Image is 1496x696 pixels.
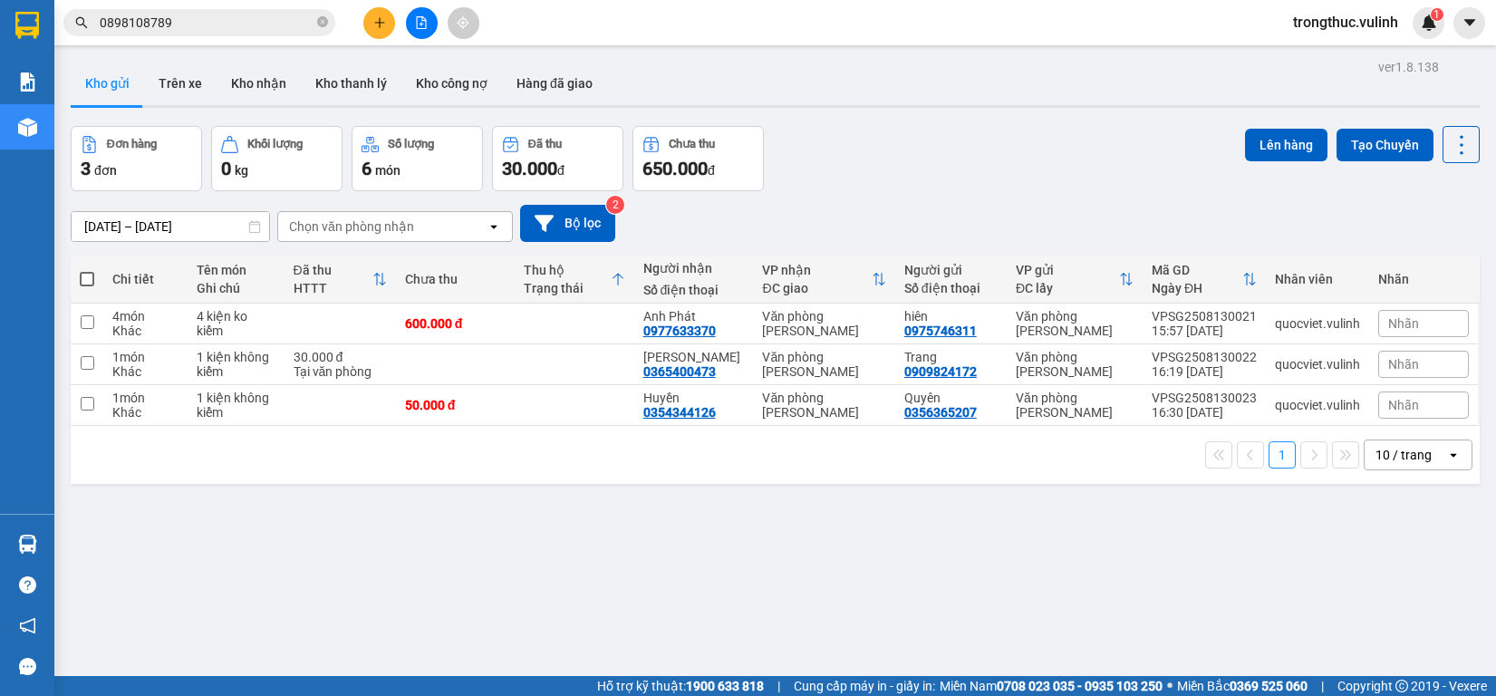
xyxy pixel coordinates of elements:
[643,261,745,275] div: Người nhận
[197,391,275,420] div: 1 kiện không kiểm
[1143,256,1266,304] th: Toggle SortBy
[1378,57,1439,77] div: ver 1.8.138
[1016,309,1134,338] div: Văn phòng [PERSON_NAME]
[643,350,745,364] div: Linh
[515,256,633,304] th: Toggle SortBy
[1230,679,1308,693] strong: 0369 525 060
[1388,398,1419,412] span: Nhãn
[107,138,157,150] div: Đơn hàng
[406,7,438,39] button: file-add
[940,676,1163,696] span: Miền Nam
[112,364,179,379] div: Khác
[1421,14,1437,31] img: icon-new-feature
[388,138,434,150] div: Số lượng
[643,364,716,379] div: 0365400473
[1279,11,1413,34] span: trongthuc.vulinh
[317,16,328,27] span: close-circle
[294,350,387,364] div: 30.000 đ
[19,617,36,634] span: notification
[1378,272,1469,286] div: Nhãn
[643,324,716,338] div: 0977633370
[1016,391,1134,420] div: Văn phòng [PERSON_NAME]
[72,212,269,241] input: Select a date range.
[1152,405,1257,420] div: 16:30 [DATE]
[643,283,745,297] div: Số điện thoại
[762,281,871,295] div: ĐC giao
[448,7,479,39] button: aim
[1152,281,1242,295] div: Ngày ĐH
[492,126,623,191] button: Đã thu30.000đ
[753,256,894,304] th: Toggle SortBy
[502,158,557,179] span: 30.000
[362,158,372,179] span: 6
[112,324,179,338] div: Khác
[904,263,998,277] div: Người gửi
[197,350,275,379] div: 1 kiện không kiểm
[762,391,885,420] div: Văn phòng [PERSON_NAME]
[1453,7,1485,39] button: caret-down
[669,138,715,150] div: Chưa thu
[19,576,36,594] span: question-circle
[904,309,998,324] div: hiên
[1431,8,1443,21] sup: 1
[528,138,562,150] div: Đã thu
[904,350,998,364] div: Trang
[221,158,231,179] span: 0
[94,163,117,178] span: đơn
[1446,448,1461,462] svg: open
[294,364,387,379] div: Tại văn phòng
[1388,357,1419,372] span: Nhãn
[294,263,372,277] div: Đã thu
[762,263,871,277] div: VP nhận
[794,676,935,696] span: Cung cấp máy in - giấy in:
[632,126,764,191] button: Chưa thu650.000đ
[1395,680,1408,692] span: copyright
[373,16,386,29] span: plus
[294,281,372,295] div: HTTT
[1016,350,1134,379] div: Văn phòng [PERSON_NAME]
[1167,682,1173,690] span: ⚪️
[904,364,977,379] div: 0909824172
[405,316,506,331] div: 600.000 đ
[606,196,624,214] sup: 2
[405,398,506,412] div: 50.000 đ
[762,350,885,379] div: Văn phòng [PERSON_NAME]
[401,62,502,105] button: Kho công nợ
[197,281,275,295] div: Ghi chú
[317,14,328,32] span: close-circle
[15,12,39,39] img: logo-vxr
[904,324,977,338] div: 0975746311
[18,535,37,554] img: warehouse-icon
[112,350,179,364] div: 1 món
[112,391,179,405] div: 1 món
[363,7,395,39] button: plus
[643,405,716,420] div: 0354344126
[487,219,501,234] svg: open
[71,126,202,191] button: Đơn hàng3đơn
[1269,441,1296,469] button: 1
[904,281,998,295] div: Số điện thoại
[997,679,1163,693] strong: 0708 023 035 - 0935 103 250
[112,272,179,286] div: Chi tiết
[1152,391,1257,405] div: VPSG2508130023
[762,309,885,338] div: Văn phòng [PERSON_NAME]
[777,676,780,696] span: |
[75,16,88,29] span: search
[285,256,396,304] th: Toggle SortBy
[18,118,37,137] img: warehouse-icon
[643,309,745,324] div: Anh Phát
[904,405,977,420] div: 0356365207
[1152,364,1257,379] div: 16:19 [DATE]
[1275,357,1360,372] div: quocviet.vulinh
[217,62,301,105] button: Kho nhận
[112,405,179,420] div: Khác
[405,272,506,286] div: Chưa thu
[144,62,217,105] button: Trên xe
[1337,129,1433,161] button: Tạo Chuyến
[352,126,483,191] button: Số lượng6món
[708,163,715,178] span: đ
[642,158,708,179] span: 650.000
[247,138,303,150] div: Khối lượng
[502,62,607,105] button: Hàng đã giao
[197,309,275,338] div: 4 kiện ko kiểm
